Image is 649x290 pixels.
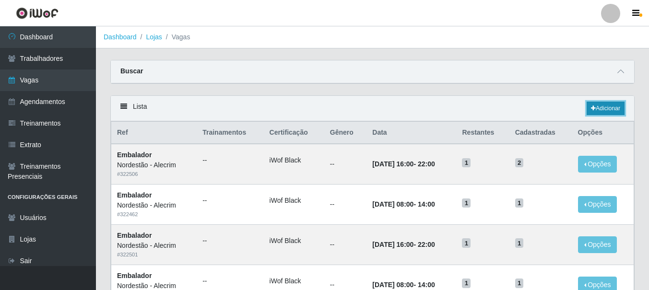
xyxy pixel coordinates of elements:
[270,155,319,165] li: iWof Black
[372,241,435,248] strong: -
[117,210,191,219] div: # 322462
[120,67,143,75] strong: Buscar
[509,122,572,144] th: Cadastradas
[270,276,319,286] li: iWof Black
[372,200,435,208] strong: -
[372,281,435,289] strong: -
[111,122,197,144] th: Ref
[462,198,471,208] span: 1
[572,122,634,144] th: Opções
[270,196,319,206] li: iWof Black
[264,122,324,144] th: Certificação
[117,272,152,279] strong: Embalador
[418,160,435,168] time: 22:00
[111,96,634,121] div: Lista
[117,251,191,259] div: # 322501
[418,281,435,289] time: 14:00
[515,238,524,248] span: 1
[117,151,152,159] strong: Embalador
[117,200,191,210] div: Nordestão - Alecrim
[197,122,263,144] th: Trainamentos
[146,33,162,41] a: Lojas
[456,122,509,144] th: Restantes
[202,196,258,206] ul: --
[418,241,435,248] time: 22:00
[324,122,366,144] th: Gênero
[270,236,319,246] li: iWof Black
[515,278,524,288] span: 1
[117,232,152,239] strong: Embalador
[117,160,191,170] div: Nordestão - Alecrim
[372,160,435,168] strong: -
[578,236,617,253] button: Opções
[202,155,258,165] ul: --
[16,7,59,19] img: CoreUI Logo
[324,224,366,265] td: --
[324,185,366,225] td: --
[324,144,366,184] td: --
[578,196,617,213] button: Opções
[104,33,137,41] a: Dashboard
[372,281,413,289] time: [DATE] 08:00
[117,191,152,199] strong: Embalador
[372,160,413,168] time: [DATE] 16:00
[515,198,524,208] span: 1
[366,122,456,144] th: Data
[96,26,649,48] nav: breadcrumb
[162,32,190,42] li: Vagas
[372,200,413,208] time: [DATE] 08:00
[418,200,435,208] time: 14:00
[202,236,258,246] ul: --
[117,170,191,178] div: # 322506
[462,278,471,288] span: 1
[462,238,471,248] span: 1
[515,158,524,168] span: 2
[462,158,471,168] span: 1
[372,241,413,248] time: [DATE] 16:00
[202,276,258,286] ul: --
[578,156,617,173] button: Opções
[117,241,191,251] div: Nordestão - Alecrim
[587,102,625,115] a: Adicionar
